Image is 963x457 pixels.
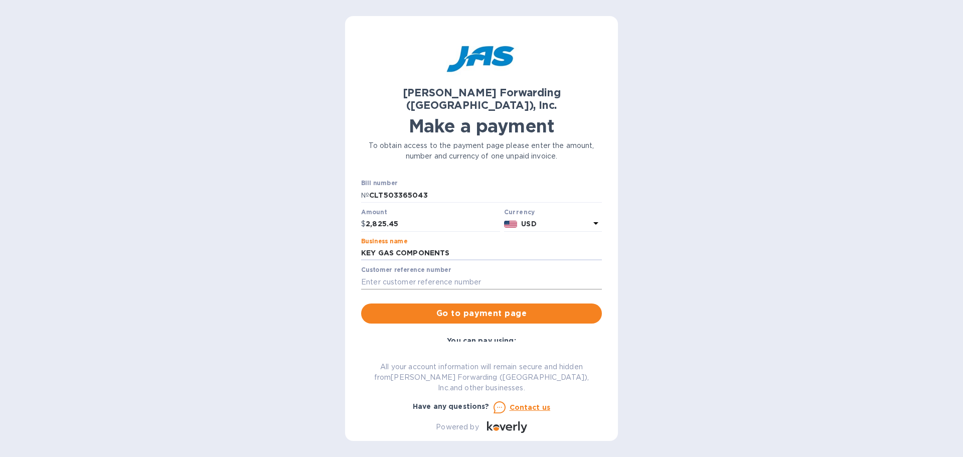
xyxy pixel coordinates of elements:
b: Currency [504,208,535,216]
h1: Make a payment [361,115,602,136]
b: You can pay using: [447,337,516,345]
label: Bill number [361,181,397,187]
span: Go to payment page [369,308,594,320]
b: Have any questions? [413,402,490,410]
label: Business name [361,238,407,244]
p: № [361,190,369,201]
label: Amount [361,209,387,215]
button: Go to payment page [361,303,602,324]
input: Enter business name [361,246,602,261]
p: All your account information will remain secure and hidden from [PERSON_NAME] Forwarding ([GEOGRA... [361,362,602,393]
label: Customer reference number [361,267,451,273]
input: 0.00 [366,217,500,232]
p: $ [361,219,366,229]
p: To obtain access to the payment page please enter the amount, number and currency of one unpaid i... [361,140,602,162]
p: Powered by [436,422,478,432]
u: Contact us [510,403,551,411]
input: Enter bill number [369,188,602,203]
b: [PERSON_NAME] Forwarding ([GEOGRAPHIC_DATA]), Inc. [403,86,561,111]
b: USD [521,220,536,228]
input: Enter customer reference number [361,274,602,289]
img: USD [504,221,518,228]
